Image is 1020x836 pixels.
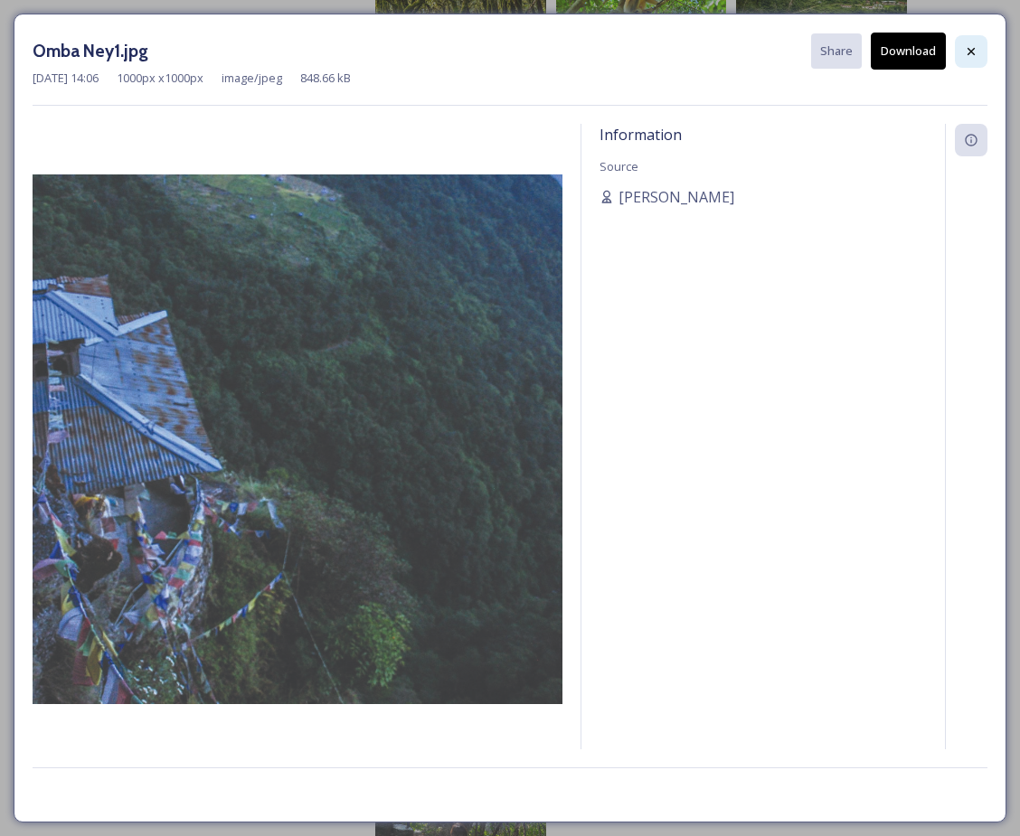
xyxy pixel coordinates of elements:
img: Omba%20Ney1.jpg [33,174,562,704]
span: image/jpeg [222,70,282,87]
button: Share [811,33,862,69]
h3: Omba Ney1.jpg [33,38,148,64]
span: Information [600,125,682,145]
span: [PERSON_NAME] [619,186,734,208]
span: 848.66 kB [300,70,351,87]
span: [DATE] 14:06 [33,70,99,87]
button: Download [871,33,946,70]
span: 1000 px x 1000 px [117,70,203,87]
span: Source [600,158,638,174]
